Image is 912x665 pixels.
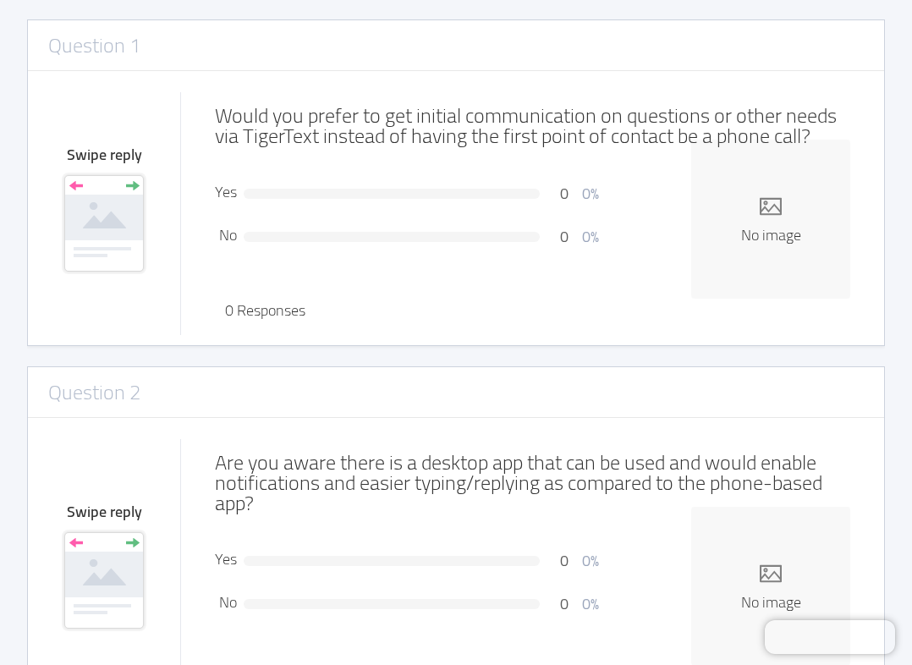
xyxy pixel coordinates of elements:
span: 0% [582,179,599,207]
div: Swipe reply [62,504,146,519]
i: icon: picture [760,195,782,217]
h3: Question 1 [48,30,140,61]
span: 0 Responses [225,296,305,324]
span: No image [741,595,801,610]
div: Swipe reply [62,147,146,162]
span: 0% [582,547,599,574]
span: Yes [215,545,237,573]
iframe: Chatra live chat [765,620,895,654]
span: 0% [582,223,599,250]
span: 0 [560,547,569,574]
div: Would you prefer to get initial communication on questions or other needs via TigerText instead o... [215,106,850,146]
div: Are you aware there is a desktop app that can be used and would enable notifications and easier t... [215,453,850,514]
span: 0% [582,590,599,618]
h3: Question 2 [48,377,140,408]
span: 0 [560,179,569,207]
span: 0 [560,223,569,250]
span: 0 [560,590,569,618]
span: No [219,588,237,616]
span: Yes [215,178,237,206]
i: icon: picture [760,563,782,585]
span: No [219,221,237,249]
span: No image [741,228,801,243]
